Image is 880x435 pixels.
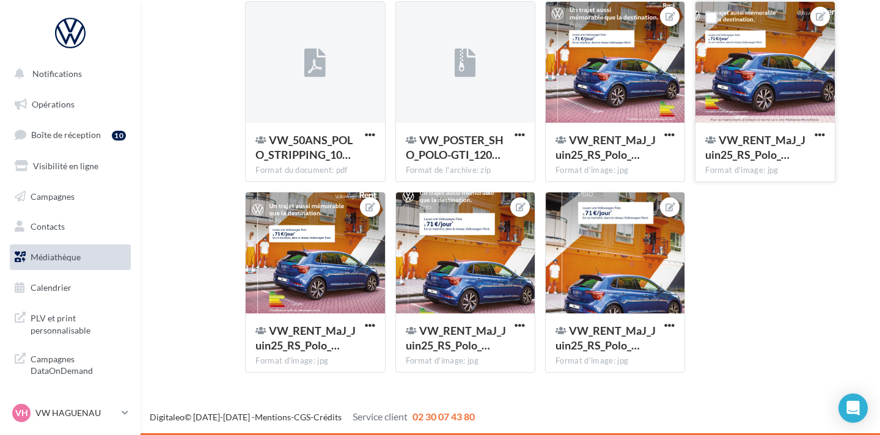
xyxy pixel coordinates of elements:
span: VW_50ANS_POLO_STRIPPING_10000X400mm_Noir_HD [255,133,353,161]
a: CGS [294,412,310,422]
a: Campagnes [7,184,133,210]
a: Contacts [7,214,133,239]
p: VW HAGUENAU [35,407,117,419]
div: Format d'image: jpg [705,165,824,176]
div: Format d'image: jpg [255,356,375,367]
span: Médiathèque [31,252,81,262]
div: Format de l'archive: zip [406,165,525,176]
a: Opérations [7,92,133,117]
span: Visibilité en ligne [33,161,98,171]
div: 10 [112,131,126,141]
a: VH VW HAGUENAU [10,401,131,425]
span: Contacts [31,221,65,232]
span: Notifications [32,68,82,79]
span: 02 30 07 43 80 [413,411,475,422]
a: Crédits [313,412,342,422]
a: Campagnes DataOnDemand [7,346,133,382]
a: Mentions [255,412,291,422]
a: Boîte de réception10 [7,122,133,148]
span: Calendrier [31,282,71,293]
a: Digitaleo [150,412,185,422]
span: VW_RENT_MaJ_Juin25_RS_Polo_STORY [555,324,656,352]
a: Visibilité en ligne [7,153,133,179]
a: Médiathèque [7,244,133,270]
div: Format d'image: jpg [406,356,525,367]
div: Format d'image: jpg [555,356,675,367]
span: Campagnes DataOnDemand [31,351,126,377]
div: Open Intercom Messenger [838,393,868,423]
span: Opérations [32,99,75,109]
span: Campagnes [31,191,75,201]
a: PLV et print personnalisable [7,305,133,341]
span: VW_POSTER_SHO_POLO-GTI_120x80_HD.pdf [406,133,504,161]
span: Service client [353,411,408,422]
span: Boîte de réception [31,130,101,140]
span: PLV et print personnalisable [31,310,126,336]
span: VW_RENT_MaJ_Juin25_RS_Polo_GMB_720x720px [255,324,356,352]
div: Format du document: pdf [255,165,375,176]
a: Calendrier [7,275,133,301]
span: VW_RENT_MaJ_Juin25_RS_Polo_CARRE [555,133,656,161]
div: Format d'image: jpg [555,165,675,176]
button: Notifications [7,61,128,87]
span: © [DATE]-[DATE] - - - [150,412,475,422]
span: VH [15,407,28,419]
span: VW_RENT_MaJ_Juin25_RS_Polo_INSTA [406,324,506,352]
span: VW_RENT_MaJ_Juin25_RS_Polo_GMB [705,133,805,161]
